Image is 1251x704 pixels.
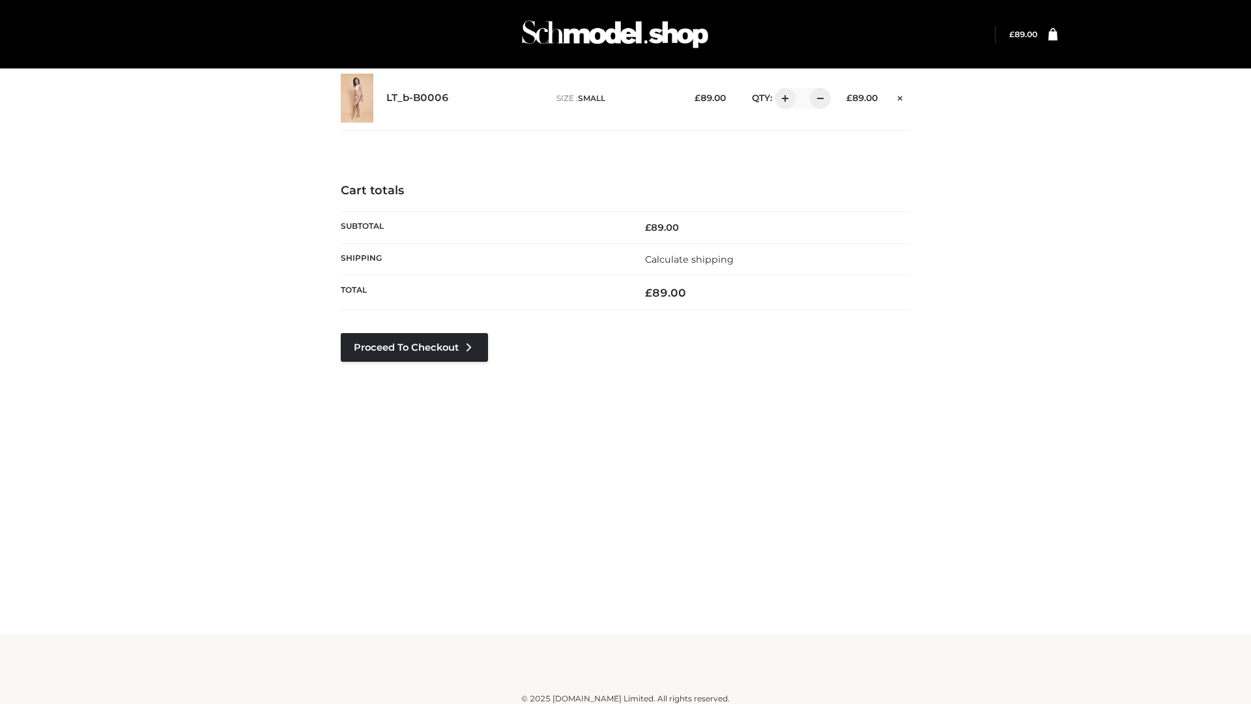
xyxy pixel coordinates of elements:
bdi: 89.00 [645,222,679,233]
bdi: 89.00 [695,93,726,103]
a: Remove this item [891,88,910,105]
a: Calculate shipping [645,254,734,265]
p: size : [556,93,674,104]
bdi: 89.00 [1009,29,1037,39]
th: Subtotal [341,211,625,243]
span: SMALL [578,93,605,103]
span: £ [645,286,652,299]
th: Shipping [341,243,625,275]
span: £ [645,222,651,233]
bdi: 89.00 [846,93,878,103]
span: £ [846,93,852,103]
a: LT_b-B0006 [386,92,449,104]
div: QTY: [739,88,826,109]
span: £ [695,93,700,103]
th: Total [341,276,625,310]
bdi: 89.00 [645,286,686,299]
h4: Cart totals [341,184,910,198]
a: £89.00 [1009,29,1037,39]
a: Proceed to Checkout [341,333,488,362]
span: £ [1009,29,1014,39]
img: Schmodel Admin 964 [517,8,713,60]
